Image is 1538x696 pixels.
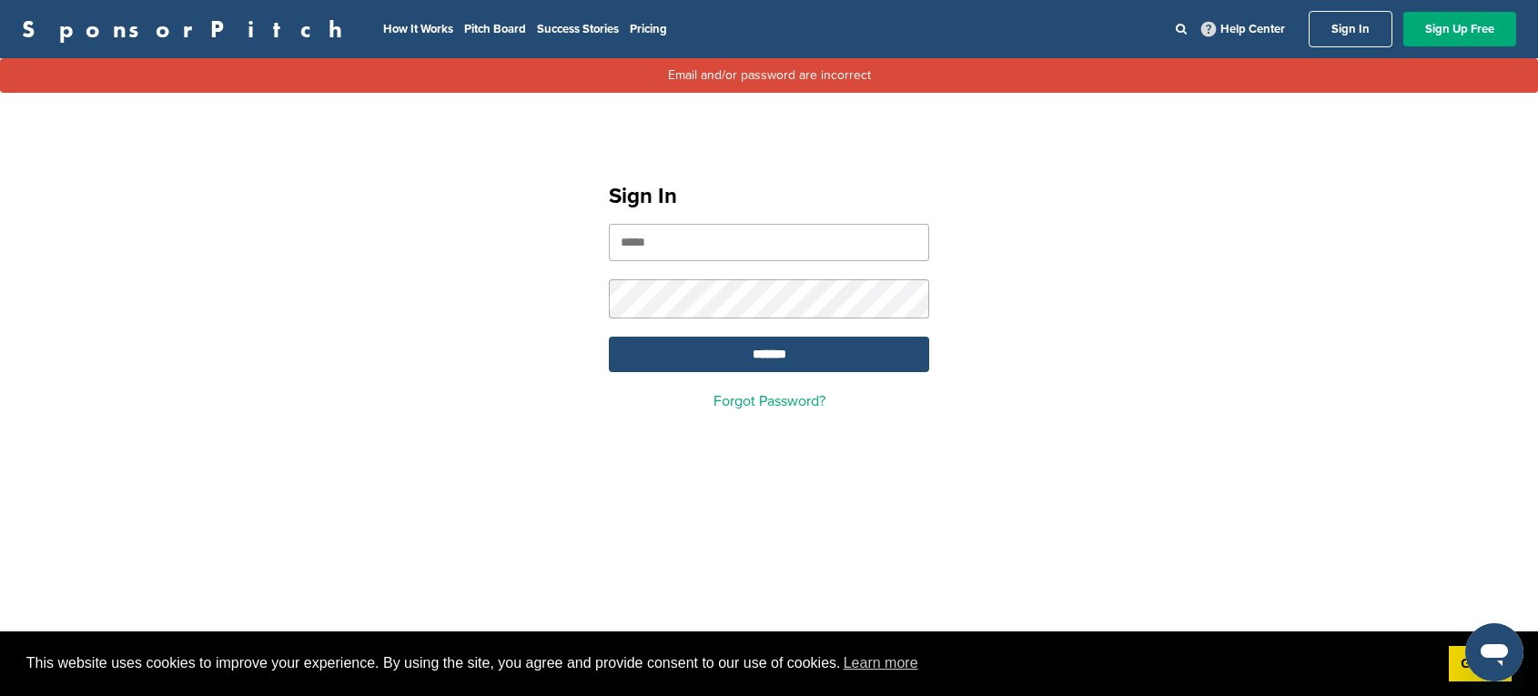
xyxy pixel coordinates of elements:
span: This website uses cookies to improve your experience. By using the site, you agree and provide co... [26,650,1434,677]
a: dismiss cookie message [1449,646,1512,682]
a: Sign In [1309,11,1392,47]
a: SponsorPitch [22,17,354,41]
a: How It Works [383,22,453,36]
iframe: Button to launch messaging window [1465,623,1523,681]
a: Success Stories [537,22,619,36]
a: Forgot Password? [713,392,825,410]
a: Help Center [1198,18,1289,40]
h1: Sign In [609,180,929,213]
a: Sign Up Free [1403,12,1516,46]
a: Pitch Board [464,22,526,36]
a: Pricing [630,22,667,36]
a: learn more about cookies [841,650,921,677]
